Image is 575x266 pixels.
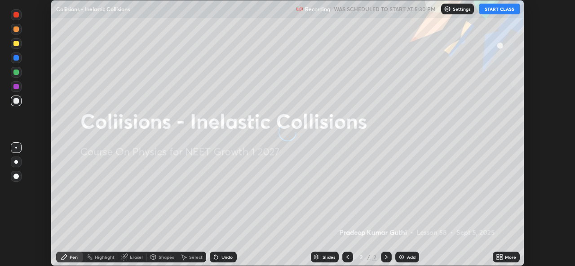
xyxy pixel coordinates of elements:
p: Settings [453,7,470,11]
div: Pen [70,255,78,259]
div: 2 [357,254,366,260]
div: Highlight [95,255,115,259]
p: Coliisions - Inelastic Collisions [56,5,130,13]
button: START CLASS [479,4,520,14]
h5: WAS SCHEDULED TO START AT 5:30 PM [334,5,436,13]
div: Slides [323,255,335,259]
div: 2 [372,253,377,261]
div: Eraser [130,255,143,259]
img: class-settings-icons [444,5,451,13]
div: Undo [221,255,233,259]
img: recording.375f2c34.svg [296,5,303,13]
div: More [505,255,516,259]
img: add-slide-button [398,253,405,261]
p: Recording [305,6,330,13]
div: / [367,254,370,260]
div: Shapes [159,255,174,259]
div: Add [407,255,416,259]
div: Select [189,255,203,259]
